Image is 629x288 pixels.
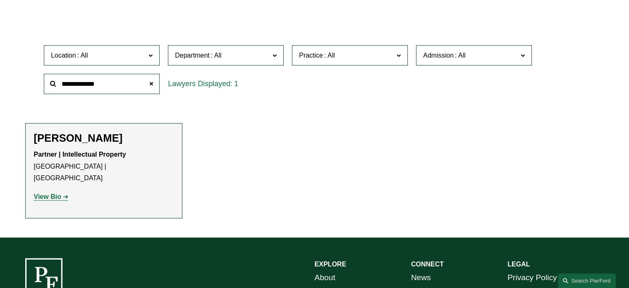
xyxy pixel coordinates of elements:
a: View Bio [34,193,69,200]
strong: Partner | Intellectual Property [34,151,126,158]
span: 1 [234,80,238,88]
span: Admission [423,52,454,59]
span: Practice [299,52,323,59]
span: Department [175,52,210,59]
strong: CONNECT [411,261,444,268]
a: News [411,271,431,285]
h2: [PERSON_NAME] [34,132,174,145]
strong: View Bio [34,193,61,200]
a: About [315,271,335,285]
a: Search this site [558,273,616,288]
p: [GEOGRAPHIC_DATA] | [GEOGRAPHIC_DATA] [34,149,174,184]
strong: EXPLORE [315,261,346,268]
span: Location [51,52,76,59]
a: Privacy Policy [507,271,557,285]
strong: LEGAL [507,261,530,268]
